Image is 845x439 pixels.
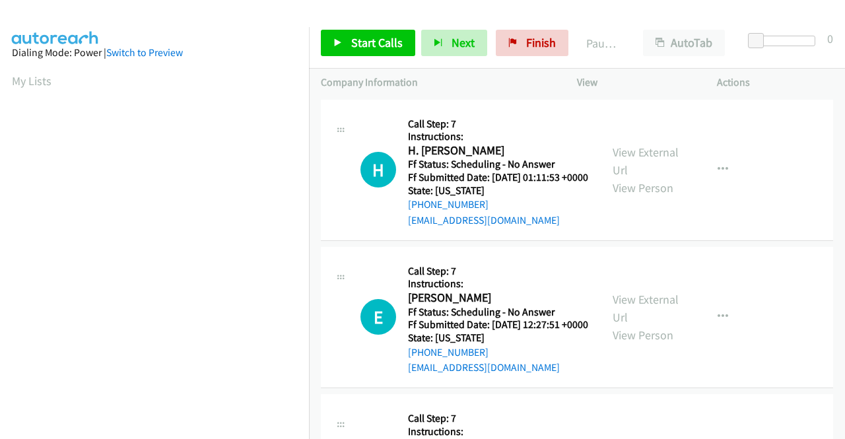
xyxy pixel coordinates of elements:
[408,158,588,171] h5: Ff Status: Scheduling - No Answer
[586,34,619,52] p: Paused
[408,265,588,278] h5: Call Step: 7
[613,145,679,178] a: View External Url
[755,36,815,46] div: Delay between calls (in seconds)
[577,75,693,90] p: View
[717,75,833,90] p: Actions
[351,35,403,50] span: Start Calls
[613,292,679,325] a: View External Url
[452,35,475,50] span: Next
[421,30,487,56] button: Next
[526,35,556,50] span: Finish
[408,331,588,345] h5: State: [US_STATE]
[12,73,51,88] a: My Lists
[321,30,415,56] a: Start Calls
[408,130,588,143] h5: Instructions:
[496,30,568,56] a: Finish
[408,306,588,319] h5: Ff Status: Scheduling - No Answer
[360,299,396,335] div: The call is yet to be attempted
[106,46,183,59] a: Switch to Preview
[408,184,588,197] h5: State: [US_STATE]
[408,118,588,131] h5: Call Step: 7
[408,143,584,158] h2: H. [PERSON_NAME]
[12,45,297,61] div: Dialing Mode: Power |
[408,277,588,290] h5: Instructions:
[643,30,725,56] button: AutoTab
[360,152,396,187] h1: H
[408,346,489,358] a: [PHONE_NUMBER]
[408,361,560,374] a: [EMAIL_ADDRESS][DOMAIN_NAME]
[321,75,553,90] p: Company Information
[408,198,489,211] a: [PHONE_NUMBER]
[360,299,396,335] h1: E
[827,30,833,48] div: 0
[408,425,588,438] h5: Instructions:
[360,152,396,187] div: The call is yet to be attempted
[408,412,588,425] h5: Call Step: 7
[408,290,584,306] h2: [PERSON_NAME]
[613,327,673,343] a: View Person
[408,318,588,331] h5: Ff Submitted Date: [DATE] 12:27:51 +0000
[408,214,560,226] a: [EMAIL_ADDRESS][DOMAIN_NAME]
[613,180,673,195] a: View Person
[408,171,588,184] h5: Ff Submitted Date: [DATE] 01:11:53 +0000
